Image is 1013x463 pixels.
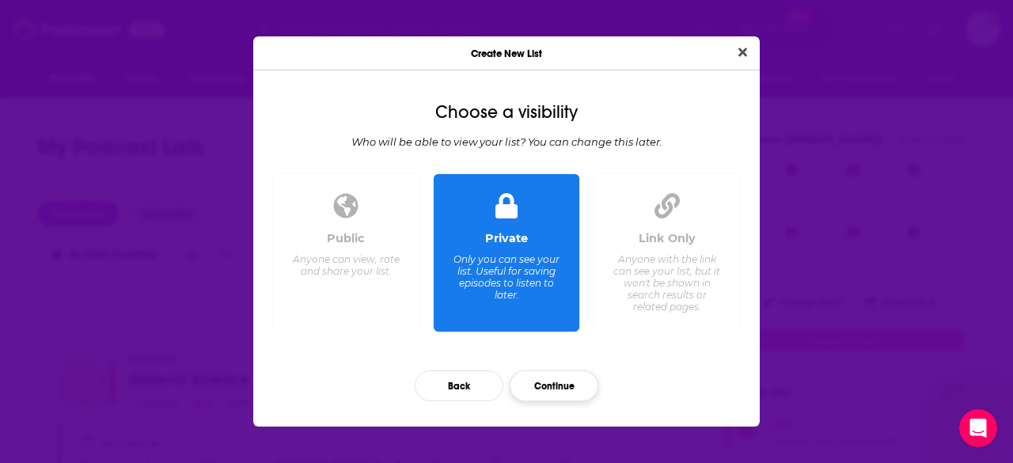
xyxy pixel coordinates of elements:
div: Private [485,231,528,245]
div: Only you can see your list. Useful for saving episodes to listen to later. [452,253,560,301]
div: Link Only [639,231,696,245]
button: Close [732,43,753,63]
div: Anyone with the link can see your list, but it won't be shown in search results or related pages. [613,253,721,313]
div: Public [327,231,365,245]
div: Choose a visibility [266,102,747,123]
button: Back [415,370,503,401]
iframe: Intercom live chat [959,409,997,447]
div: Who will be able to view your list? You can change this later. [266,135,747,148]
div: Anyone can view, rate and share your list. [292,253,400,277]
button: Continue [510,370,598,401]
div: Create New List [253,36,760,70]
